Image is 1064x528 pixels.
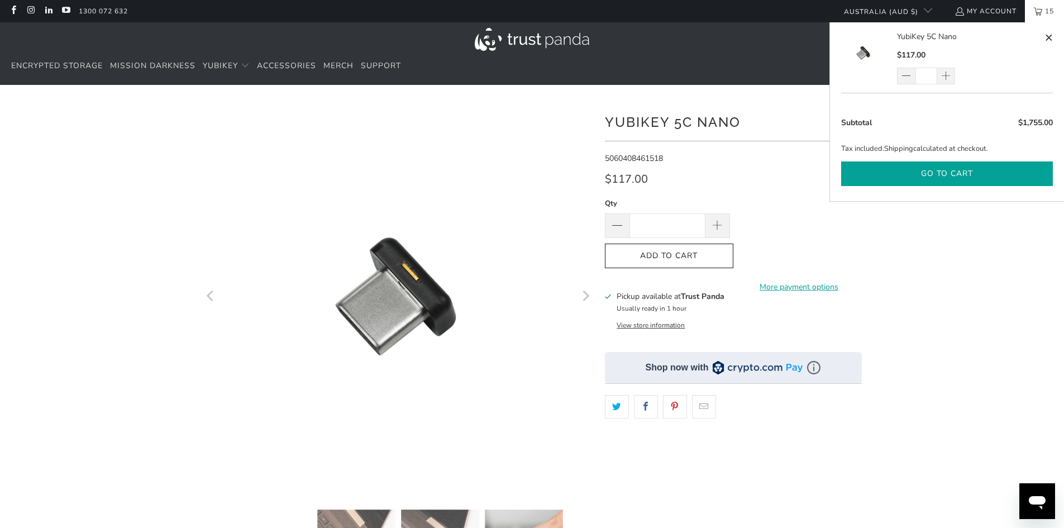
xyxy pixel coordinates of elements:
button: Go to cart [841,161,1053,187]
button: Previous [202,102,220,493]
a: Share this on Twitter [605,395,629,418]
span: YubiKey [203,60,238,71]
h1: YubiKey 5C Nano [605,110,862,132]
a: 1300 072 632 [79,5,128,17]
b: Trust Panda [681,291,724,302]
a: Trust Panda Australia on LinkedIn [44,7,53,16]
a: Encrypted Storage [11,53,103,79]
a: YubiKey 5C Nano [841,31,897,84]
span: $117.00 [605,172,648,187]
a: Mission Darkness [110,53,195,79]
a: Support [361,53,401,79]
span: Accessories [257,60,316,71]
span: $117.00 [897,50,925,60]
a: Accessories [257,53,316,79]
a: Trust Panda Australia on Instagram [26,7,35,16]
a: Share this on Pinterest [663,395,687,418]
span: Subtotal [841,117,872,128]
a: Trust Panda Australia on YouTube [61,7,70,16]
a: Share this on Facebook [634,395,658,418]
img: YubiKey 5C Nano [841,31,886,75]
small: Usually ready in 1 hour [617,304,686,313]
button: Add to Cart [605,244,733,269]
span: Mission Darkness [110,60,195,71]
a: Email this to a friend [692,395,716,418]
a: YubiKey 5C Nano - Trust Panda [203,102,594,493]
button: View store information [617,321,685,330]
span: 5060408461518 [605,153,663,164]
h3: Pickup available at [617,291,724,302]
button: Next [576,102,594,493]
a: Shipping [884,143,913,155]
a: Trust Panda Australia on Facebook [8,7,18,16]
iframe: Reviews Widget [605,438,862,475]
nav: Translation missing: en.navigation.header.main_nav [11,53,401,79]
a: More payment options [737,281,862,293]
img: Trust Panda Australia [475,28,589,51]
div: Shop now with [646,361,709,374]
a: YubiKey 5C Nano [897,31,1042,43]
span: $1,755.00 [1018,117,1053,128]
a: Merch [323,53,354,79]
iframe: Button to launch messaging window [1019,483,1055,519]
p: Tax included. calculated at checkout. [841,143,1053,155]
span: Add to Cart [617,251,722,261]
span: Merch [323,60,354,71]
a: My Account [955,5,1017,17]
span: Encrypted Storage [11,60,103,71]
label: Qty [605,197,730,210]
summary: YubiKey [203,53,250,79]
span: Support [361,60,401,71]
